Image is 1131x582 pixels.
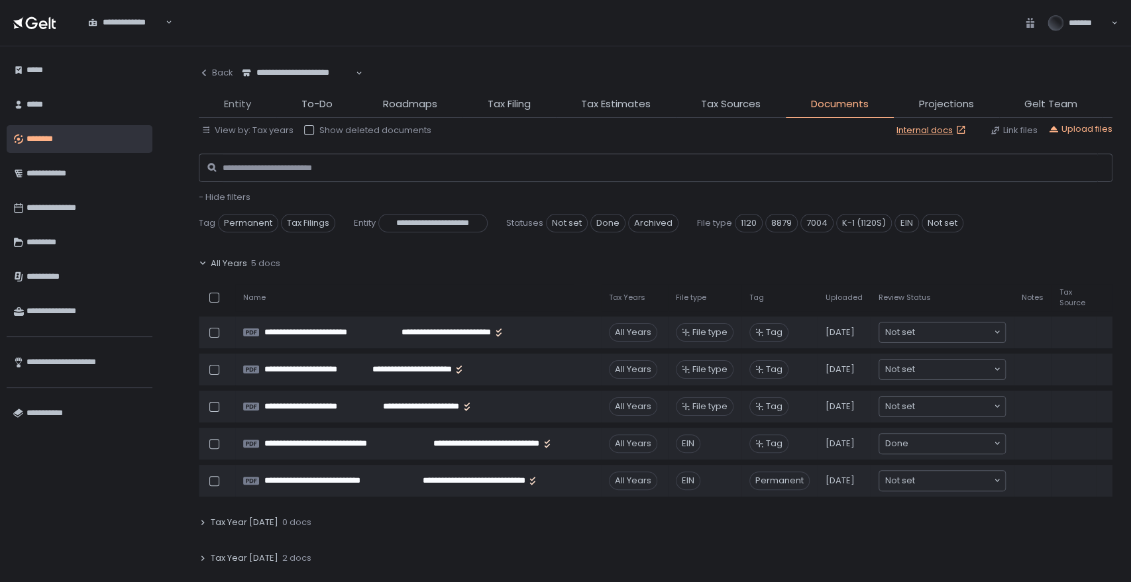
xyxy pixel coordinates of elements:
span: [DATE] [826,475,855,487]
span: [DATE] [826,364,855,375]
span: Done [590,214,625,232]
span: Projections [919,97,974,112]
span: Tax Years [609,293,645,303]
span: Uploaded [826,293,863,303]
input: Search for option [915,400,993,413]
div: Search for option [879,397,1005,416]
span: Roadmaps [383,97,437,112]
div: All Years [609,360,657,379]
div: Search for option [879,322,1005,342]
button: Link files [990,124,1038,136]
span: Tag [766,326,782,338]
span: Review Status [879,293,931,303]
span: Tag [766,401,782,412]
input: Search for option [915,474,993,487]
span: Not set [885,474,915,487]
span: Tax Filings [281,214,335,232]
input: Search for option [88,28,164,42]
input: Search for option [915,363,993,376]
span: File type [692,326,727,338]
div: All Years [609,471,657,490]
span: Tag [199,217,215,229]
span: EIN [894,214,919,232]
span: File type [676,293,706,303]
span: Tax Year [DATE] [211,516,278,528]
span: File type [692,401,727,412]
span: [DATE] [826,326,855,338]
span: 1120 [735,214,763,232]
span: Tag [749,293,764,303]
button: - Hide filters [199,191,250,203]
div: Search for option [879,471,1005,491]
span: Tax Year [DATE] [211,552,278,564]
input: Search for option [915,326,993,339]
div: All Years [609,323,657,342]
span: Permanent [749,471,810,490]
span: 8879 [765,214,798,232]
span: Done [885,437,908,450]
input: Search for option [242,79,354,92]
div: All Years [609,434,657,453]
span: File type [692,364,727,375]
div: Search for option [879,434,1005,454]
span: Name [243,293,266,303]
span: Not set [546,214,588,232]
span: Not set [885,400,915,413]
span: To-Do [301,97,333,112]
span: 7004 [800,214,834,232]
span: All Years [211,258,247,269]
span: Tag [766,364,782,375]
span: Tax Sources [701,97,761,112]
span: Not set [885,326,915,339]
div: Search for option [233,60,362,87]
span: Tax Filing [488,97,531,112]
span: K-1 (1120S) [836,214,892,232]
button: Upload files [1048,123,1112,135]
span: Documents [811,97,869,112]
span: Entity [224,97,251,112]
input: Search for option [908,437,993,450]
span: Statuses [506,217,543,229]
span: Notes [1022,293,1044,303]
span: Tag [766,438,782,450]
span: Not set [922,214,963,232]
span: File type [697,217,732,229]
div: EIN [676,434,700,453]
span: 2 docs [282,552,311,564]
span: 5 docs [251,258,280,269]
span: Permanent [218,214,278,232]
button: Back [199,60,233,86]
span: [DATE] [826,438,855,450]
span: Tax Source [1059,287,1089,307]
span: Gelt Team [1024,97,1077,112]
span: Tax Estimates [581,97,651,112]
span: Not set [885,363,915,376]
div: Search for option [80,9,172,37]
div: Back [199,67,233,79]
a: Internal docs [896,124,969,136]
span: 0 docs [282,516,311,528]
button: View by: Tax years [201,124,294,136]
span: [DATE] [826,401,855,412]
div: Search for option [879,360,1005,379]
div: All Years [609,397,657,416]
div: EIN [676,471,700,490]
span: Entity [354,217,376,229]
span: Archived [628,214,678,232]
